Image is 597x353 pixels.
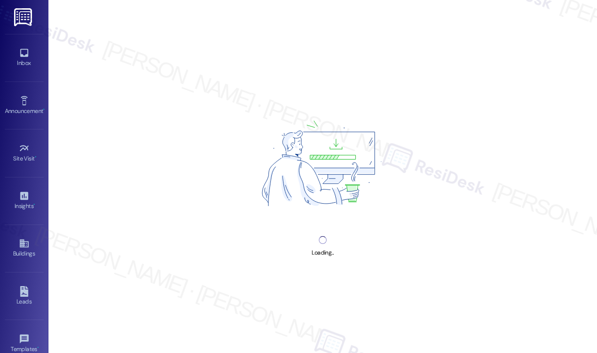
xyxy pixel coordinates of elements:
[5,140,44,166] a: Site Visit •
[5,188,44,214] a: Insights •
[37,344,39,351] span: •
[35,154,36,160] span: •
[5,235,44,261] a: Buildings
[43,106,45,113] span: •
[312,248,333,258] div: Loading...
[33,201,35,208] span: •
[14,8,34,26] img: ResiDesk Logo
[5,45,44,71] a: Inbox
[5,283,44,309] a: Leads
